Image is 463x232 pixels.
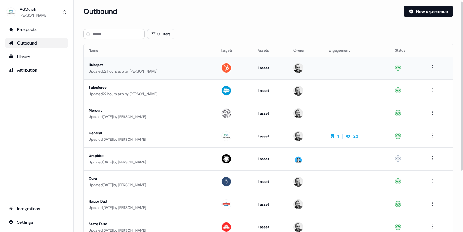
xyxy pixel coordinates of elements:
[83,7,117,16] h3: Outbound
[216,44,253,57] th: Targets
[89,198,205,204] div: Happy Dad
[89,107,205,113] div: Mercury
[353,133,358,139] div: 23
[293,199,303,209] img: Jason
[5,38,68,48] a: Go to outbound experience
[390,44,424,57] th: Status
[20,6,47,12] div: AdQuick
[258,65,284,71] div: 1 asset
[89,62,205,68] div: Hubspot
[5,25,68,34] a: Go to prospects
[89,182,211,188] div: Updated [DATE] by [PERSON_NAME]
[9,53,65,60] div: Library
[324,44,390,57] th: Engagement
[89,136,211,143] div: Updated [DATE] by [PERSON_NAME]
[89,153,205,159] div: Graphite
[9,26,65,33] div: Prospects
[258,88,284,94] div: 1 asset
[289,44,324,57] th: Owner
[89,221,205,227] div: State Farm
[5,204,68,214] a: Go to integrations
[89,205,211,211] div: Updated [DATE] by [PERSON_NAME]
[9,40,65,46] div: Outbound
[258,133,284,139] div: 1 asset
[20,12,47,18] div: [PERSON_NAME]
[5,52,68,61] a: Go to templates
[89,114,211,120] div: Updated [DATE] by [PERSON_NAME]
[293,86,303,96] img: Jason
[89,91,211,97] div: Updated 22 hours ago by [PERSON_NAME]
[89,159,211,165] div: Updated [DATE] by [PERSON_NAME]
[89,85,205,91] div: Salesforce
[9,67,65,73] div: Attribution
[293,108,303,118] img: Jason
[147,29,174,39] button: 0 Filters
[89,175,205,182] div: Oura
[258,179,284,185] div: 1 asset
[258,224,284,230] div: 1 asset
[253,44,289,57] th: Assets
[293,222,303,232] img: Jason
[5,65,68,75] a: Go to attribution
[9,219,65,225] div: Settings
[404,6,453,17] button: New experience
[293,131,303,141] img: Jason
[9,206,65,212] div: Integrations
[293,154,303,164] img: Cade
[293,177,303,187] img: Jason
[258,156,284,162] div: 1 asset
[89,68,211,74] div: Updated 22 hours ago by [PERSON_NAME]
[84,44,216,57] th: Name
[293,63,303,73] img: Jason
[5,217,68,227] a: Go to integrations
[5,5,68,20] button: AdQuick[PERSON_NAME]
[89,130,205,136] div: General
[258,110,284,116] div: 1 asset
[258,201,284,207] div: 1 asset
[337,133,339,139] div: 1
